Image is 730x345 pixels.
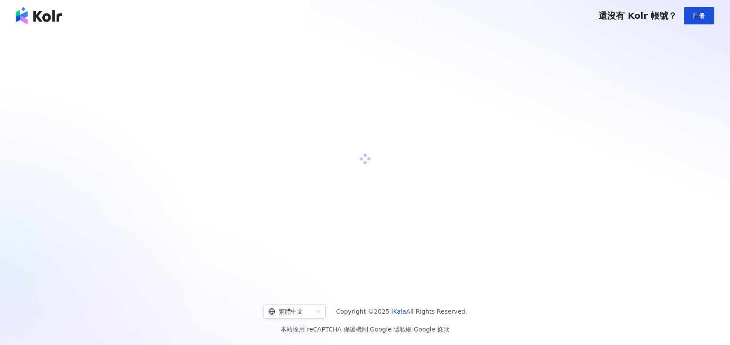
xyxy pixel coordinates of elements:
[684,7,714,24] button: 註冊
[336,306,467,317] span: Copyright © 2025 All Rights Reserved.
[598,10,677,21] span: 還沒有 Kolr 帳號？
[281,324,449,335] span: 本站採用 reCAPTCHA 保護機制
[268,304,313,318] div: 繁體中文
[414,326,449,333] a: Google 條款
[412,326,414,333] span: |
[368,326,370,333] span: |
[16,7,62,24] img: logo
[370,326,412,333] a: Google 隱私權
[693,12,705,19] span: 註冊
[392,308,406,315] a: iKala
